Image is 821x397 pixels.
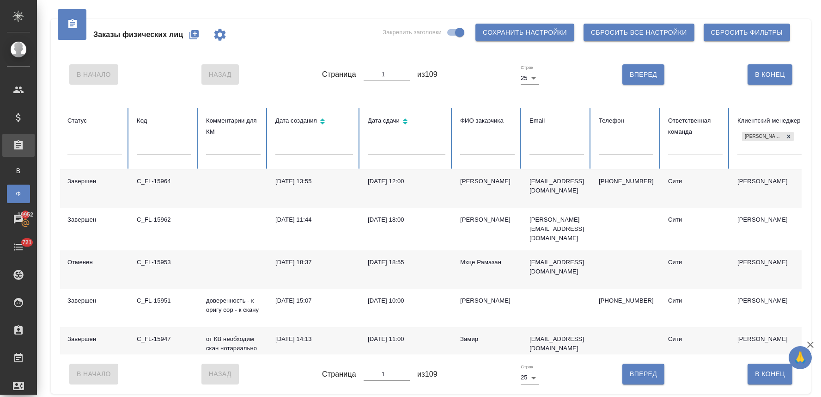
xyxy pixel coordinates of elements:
[368,335,445,344] div: [DATE] 11:00
[275,335,353,344] div: [DATE] 14:13
[460,296,515,305] div: [PERSON_NAME]
[483,27,567,38] span: Сохранить настройки
[529,335,584,353] p: [EMAIL_ADDRESS][DOMAIN_NAME]
[322,69,356,80] span: Страница
[275,258,353,267] div: [DATE] 18:37
[12,189,25,198] span: Ф
[475,24,574,41] button: Сохранить настройки
[206,296,261,315] p: доверенность - к оригу сор - к скану
[275,177,353,186] div: [DATE] 13:55
[137,258,191,267] div: C_FL-15953
[417,69,438,80] span: из 109
[521,371,539,384] div: 25
[704,24,790,41] button: Сбросить фильтры
[711,27,783,38] span: Сбросить фильтры
[17,238,37,247] span: 721
[67,296,122,305] div: Завершен
[460,335,515,344] div: Замир
[275,215,353,224] div: [DATE] 11:44
[792,348,808,367] span: 🙏
[789,346,812,369] button: 🙏
[368,296,445,305] div: [DATE] 10:00
[137,296,191,305] div: C_FL-15951
[383,28,442,37] span: Закрепить заголовки
[748,364,792,384] button: В Конец
[417,369,438,380] span: из 109
[183,24,205,46] button: Создать
[737,115,815,126] div: Клиентский менеджер
[368,258,445,267] div: [DATE] 18:55
[7,185,30,203] a: Ф
[93,29,183,40] span: Заказы физических лиц
[529,177,584,195] p: [EMAIL_ADDRESS][DOMAIN_NAME]
[368,115,445,129] div: Сортировка
[529,115,584,126] div: Email
[748,64,792,85] button: В Конец
[668,296,723,305] div: Сити
[275,296,353,305] div: [DATE] 15:07
[137,177,191,186] div: C_FL-15964
[7,161,30,180] a: В
[368,177,445,186] div: [DATE] 12:00
[206,115,261,137] div: Комментарии для КМ
[275,115,353,129] div: Сортировка
[591,27,687,38] span: Сбросить все настройки
[599,177,653,186] p: [PHONE_NUMBER]
[742,132,784,142] div: [PERSON_NAME]
[12,210,39,219] span: 19952
[67,115,122,126] div: Статус
[599,296,653,305] p: [PHONE_NUMBER]
[622,64,664,85] button: Вперед
[137,115,191,126] div: Код
[622,364,664,384] button: Вперед
[529,215,584,243] p: [PERSON_NAME][EMAIL_ADDRESS][DOMAIN_NAME]
[521,65,533,70] label: Строк
[2,208,35,231] a: 19952
[67,177,122,186] div: Завершен
[668,215,723,224] div: Сити
[460,177,515,186] div: [PERSON_NAME]
[67,335,122,344] div: Завершен
[460,115,515,126] div: ФИО заказчика
[755,368,785,380] span: В Конец
[137,215,191,224] div: C_FL-15962
[668,115,723,137] div: Ответственная команда
[368,215,445,224] div: [DATE] 18:00
[137,335,191,344] div: C_FL-15947
[322,369,356,380] span: Страница
[521,365,533,369] label: Строк
[529,258,584,276] p: [EMAIL_ADDRESS][DOMAIN_NAME]
[599,115,653,126] div: Телефон
[668,258,723,267] div: Сити
[2,236,35,259] a: 721
[460,258,515,267] div: Мхце Рамазан
[12,166,25,175] span: В
[668,335,723,344] div: Сити
[668,177,723,186] div: Сити
[755,69,785,81] span: В Конец
[206,335,261,362] p: от КВ необходим скан нотариально заве...
[521,72,539,85] div: 25
[584,24,694,41] button: Сбросить все настройки
[630,368,657,380] span: Вперед
[630,69,657,81] span: Вперед
[460,215,515,224] div: [PERSON_NAME]
[67,258,122,267] div: Отменен
[67,215,122,224] div: Завершен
